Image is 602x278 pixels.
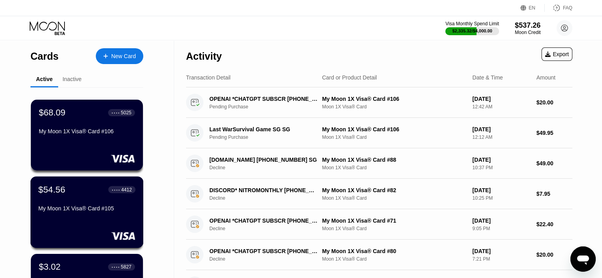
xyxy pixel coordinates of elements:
[186,87,572,118] div: OPENAI *CHATGPT SUBSCR [PHONE_NUMBER] USPending PurchaseMy Moon 1X Visa® Card #106Moon 1X Visa® C...
[536,191,572,197] div: $7.95
[186,51,222,62] div: Activity
[472,187,530,193] div: [DATE]
[322,96,466,102] div: My Moon 1X Visa® Card #106
[209,157,318,163] div: [DOMAIN_NAME] [PHONE_NUMBER] SG
[112,112,120,114] div: ● ● ● ●
[121,110,131,115] div: 5025
[186,209,572,240] div: OPENAI *CHATGPT SUBSCR [PHONE_NUMBER] USDeclineMy Moon 1X Visa® Card #71Moon 1X Visa® Card[DATE]9...
[186,148,572,179] div: [DOMAIN_NAME] [PHONE_NUMBER] SGDeclineMy Moon 1X Visa® Card #88Moon 1X Visa® Card[DATE]10:37 PM$4...
[515,30,541,35] div: Moon Credit
[209,217,318,224] div: OPENAI *CHATGPT SUBSCR [PHONE_NUMBER] US
[209,256,326,262] div: Decline
[520,4,545,12] div: EN
[322,226,466,231] div: Moon 1X Visa® Card
[472,195,530,201] div: 10:25 PM
[121,187,132,192] div: 4412
[186,74,230,81] div: Transaction Detail
[536,221,572,227] div: $22.40
[209,96,318,102] div: OPENAI *CHATGPT SUBSCR [PHONE_NUMBER] US
[96,48,143,64] div: New Card
[322,134,466,140] div: Moon 1X Visa® Card
[322,157,466,163] div: My Moon 1X Visa® Card #88
[31,100,143,170] div: $68.09● ● ● ●5025My Moon 1X Visa® Card #106
[472,134,530,140] div: 12:12 AM
[472,126,530,132] div: [DATE]
[445,21,499,35] div: Visa Monthly Spend Limit$2,335.32/$4,000.00
[39,108,65,118] div: $68.09
[209,248,318,254] div: OPENAI *CHATGPT SUBSCR [PHONE_NUMBER] US
[322,104,466,110] div: Moon 1X Visa® Card
[541,47,572,61] div: Export
[545,51,569,57] div: Export
[36,76,53,82] div: Active
[536,99,572,106] div: $20.00
[186,240,572,270] div: OPENAI *CHATGPT SUBSCR [PHONE_NUMBER] USDeclineMy Moon 1X Visa® Card #80Moon 1X Visa® Card[DATE]7...
[472,248,530,254] div: [DATE]
[322,217,466,224] div: My Moon 1X Visa® Card #71
[515,21,541,30] div: $537.26
[563,5,572,11] div: FAQ
[452,28,492,33] div: $2,335.32 / $4,000.00
[570,246,596,272] iframe: Button to launch messaging window
[322,195,466,201] div: Moon 1X Visa® Card
[472,256,530,262] div: 7:21 PM
[121,264,131,270] div: 5827
[529,5,536,11] div: EN
[209,165,326,170] div: Decline
[209,195,326,201] div: Decline
[112,266,120,268] div: ● ● ● ●
[472,104,530,110] div: 12:42 AM
[322,248,466,254] div: My Moon 1X Visa® Card #80
[472,96,530,102] div: [DATE]
[536,130,572,136] div: $49.95
[209,104,326,110] div: Pending Purchase
[30,51,59,62] div: Cards
[39,262,61,272] div: $3.02
[472,217,530,224] div: [DATE]
[63,76,82,82] div: Inactive
[209,134,326,140] div: Pending Purchase
[322,165,466,170] div: Moon 1X Visa® Card
[322,74,377,81] div: Card or Product Detail
[111,53,136,60] div: New Card
[209,126,318,132] div: Last WarSurvival Game SG SG
[209,226,326,231] div: Decline
[322,187,466,193] div: My Moon 1X Visa® Card #82
[39,128,135,134] div: My Moon 1X Visa® Card #106
[186,179,572,209] div: DISCORD* NITROMONTHLY [PHONE_NUMBER] USDeclineMy Moon 1X Visa® Card #82Moon 1X Visa® Card[DATE]10...
[536,252,572,258] div: $20.00
[536,160,572,166] div: $49.00
[472,74,503,81] div: Date & Time
[322,256,466,262] div: Moon 1X Visa® Card
[536,74,555,81] div: Amount
[515,21,541,35] div: $537.26Moon Credit
[322,126,466,132] div: My Moon 1X Visa® Card #106
[472,226,530,231] div: 9:05 PM
[445,21,499,26] div: Visa Monthly Spend Limit
[186,118,572,148] div: Last WarSurvival Game SG SGPending PurchaseMy Moon 1X Visa® Card #106Moon 1X Visa® Card[DATE]12:1...
[209,187,318,193] div: DISCORD* NITROMONTHLY [PHONE_NUMBER] US
[112,188,120,191] div: ● ● ● ●
[31,177,143,248] div: $54.56● ● ● ●4412My Moon 1X Visa® Card #105
[545,4,572,12] div: FAQ
[38,184,65,195] div: $54.56
[472,165,530,170] div: 10:37 PM
[38,205,135,212] div: My Moon 1X Visa® Card #105
[472,157,530,163] div: [DATE]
